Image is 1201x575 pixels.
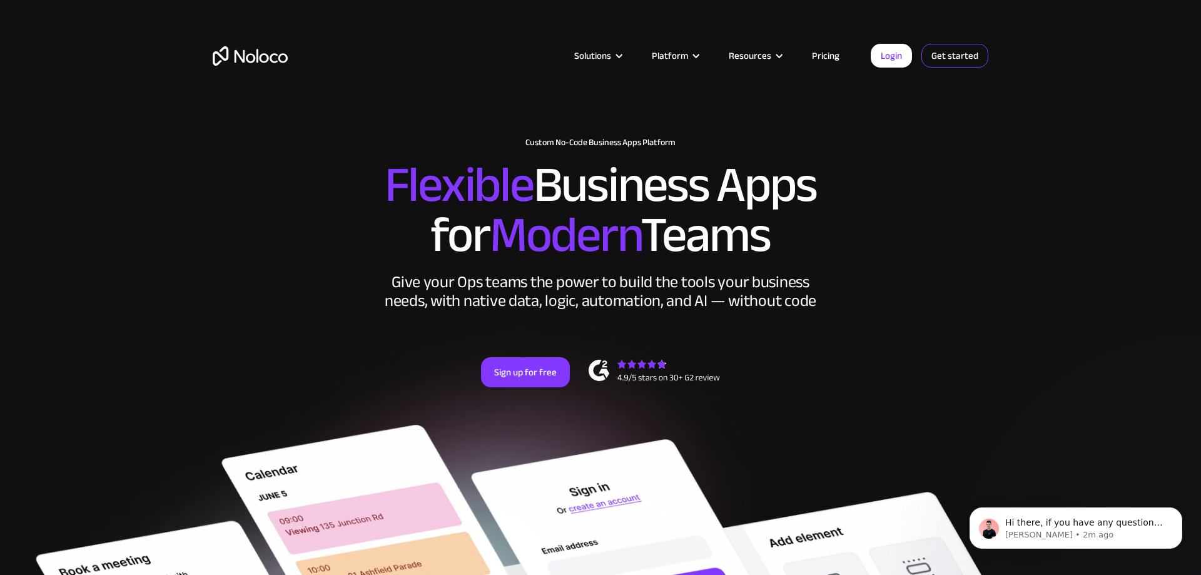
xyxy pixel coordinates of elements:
h2: Business Apps for Teams [213,160,988,260]
iframe: Intercom notifications message [951,481,1201,569]
span: Modern [490,188,641,282]
h1: Custom No-Code Business Apps Platform [213,138,988,148]
a: Get started [921,44,988,68]
a: Pricing [796,48,855,64]
div: Give your Ops teams the power to build the tools your business needs, with native data, logic, au... [382,273,819,310]
div: Solutions [574,48,611,64]
a: Sign up for free [481,357,570,387]
span: Flexible [385,138,534,232]
div: Platform [652,48,688,64]
a: Login [871,44,912,68]
div: Resources [713,48,796,64]
a: home [213,46,288,66]
div: Resources [729,48,771,64]
div: Solutions [559,48,636,64]
div: Platform [636,48,713,64]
